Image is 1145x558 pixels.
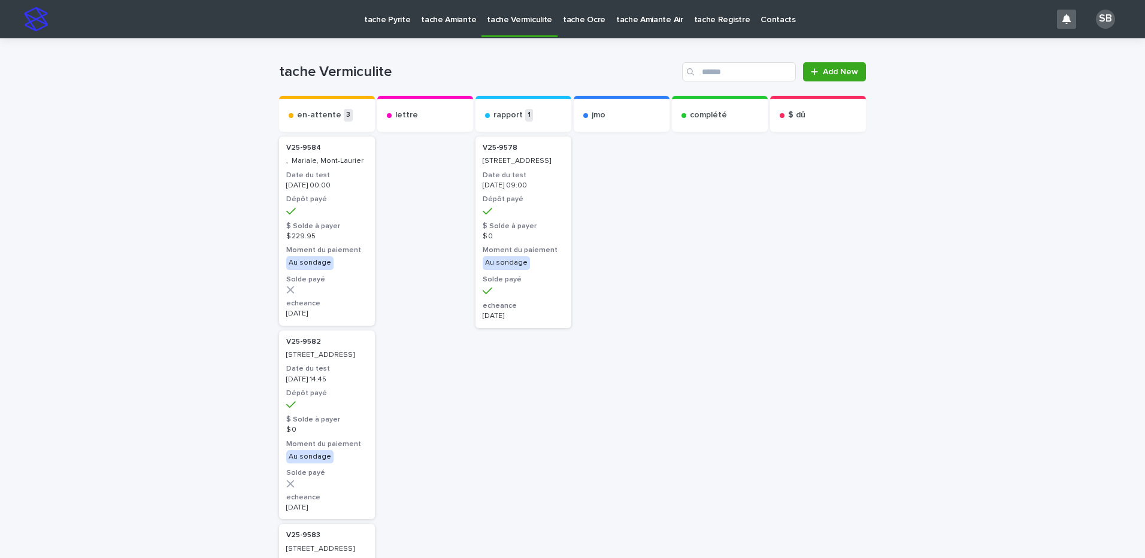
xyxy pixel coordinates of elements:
p: [DATE] [286,504,368,512]
p: V25-9582 [286,338,321,346]
p: [STREET_ADDRESS] [286,351,368,359]
h3: echeance [286,299,368,308]
h3: $ Solde à payer [286,222,368,231]
h3: echeance [286,493,368,502]
h3: Moment du paiement [483,245,564,255]
p: complété [690,110,727,120]
div: Au sondage [286,256,334,269]
a: V25-9582 [STREET_ADDRESS]Date du test[DATE] 14:45Dépôt payé$ Solde à payer$ 0Moment du paiementAu... [279,330,375,520]
h1: tache Vermiculite [279,63,677,81]
p: 3 [344,109,353,122]
h3: Date du test [483,171,564,180]
p: en-attente [297,110,341,120]
p: jmo [592,110,605,120]
a: V25-9584 , Mariale, Mont-LaurierDate du test[DATE] 00:00Dépôt payé$ Solde à payer$ 229.95Moment d... [279,137,375,326]
h3: $ Solde à payer [286,415,368,424]
p: [STREET_ADDRESS] [286,545,368,553]
h3: $ Solde à payer [483,222,564,231]
h3: Moment du paiement [286,245,368,255]
p: rapport [493,110,523,120]
p: lettre [395,110,418,120]
div: Au sondage [483,256,530,269]
h3: Solde payé [286,275,368,284]
a: V25-9578 [STREET_ADDRESS]Date du test[DATE] 09:00Dépôt payé$ Solde à payer$ 0Moment du paiementAu... [475,137,571,328]
p: V25-9583 [286,531,320,539]
p: V25-9584 [286,144,321,152]
input: Search [682,62,796,81]
h3: Dépôt payé [483,195,564,204]
p: [STREET_ADDRESS] [483,157,564,165]
h3: Moment du paiement [286,439,368,449]
p: $ 0 [483,232,564,241]
h3: echeance [483,301,564,311]
img: stacker-logo-s-only.png [24,7,48,31]
h3: Date du test [286,364,368,374]
h3: Dépôt payé [286,195,368,204]
h3: Date du test [286,171,368,180]
p: 1 [525,109,533,122]
p: [DATE] 00:00 [286,181,368,190]
h3: Solde payé [483,275,564,284]
p: $ 0 [286,426,368,434]
p: $ 229.95 [286,232,368,241]
p: [DATE] 14:45 [286,375,368,384]
h3: Dépôt payé [286,389,368,398]
h3: Solde payé [286,468,368,478]
div: SB [1096,10,1115,29]
a: Add New [803,62,866,81]
p: $ dû [788,110,805,120]
p: [DATE] [286,310,368,318]
div: Au sondage [286,450,334,463]
p: , Mariale, Mont-Laurier [286,157,368,165]
p: V25-9578 [483,144,517,152]
span: Add New [823,68,858,76]
p: [DATE] 09:00 [483,181,564,190]
p: [DATE] [483,312,564,320]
